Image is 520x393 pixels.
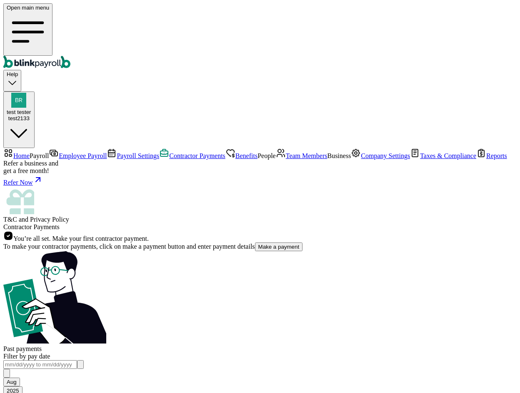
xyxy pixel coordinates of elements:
[327,152,351,159] span: Business
[7,71,18,77] span: Help
[3,345,42,352] span: Past payments
[169,152,225,159] span: Contractor Payments
[3,216,69,223] span: and
[117,152,159,159] span: Payroll Settings
[3,216,17,223] span: T&C
[476,152,507,159] a: Reports
[286,152,327,159] span: Team Members
[486,152,507,159] span: Reports
[3,360,77,369] input: mm/dd/yyyy to mm/dd/yyyy
[3,70,21,91] button: Help
[30,152,49,159] span: Payroll
[3,175,517,186] a: Refer Now
[351,152,410,159] a: Company Settings
[159,152,225,159] a: Contractor Payments
[3,353,50,360] span: Filter by pay date
[13,152,30,159] span: Home
[276,152,327,159] a: Team Members
[3,378,20,386] button: Aug
[3,160,517,175] div: Refer a business and get a free month!
[7,115,31,121] div: test2133
[420,152,476,159] span: Taxes & Compliance
[235,152,257,159] span: Benefits
[3,152,30,159] a: Home
[361,152,410,159] span: Company Settings
[3,223,60,230] span: Contractor Payments
[3,243,255,250] span: To make your contractor payments, click on make a payment button and enter payment details
[49,152,107,159] a: Employee Payroll
[410,152,476,159] a: Taxes & Compliance
[3,3,52,56] button: Open main menu
[255,242,303,251] button: Make a payment
[107,152,159,159] a: Payroll Settings
[13,235,149,242] span: You’re all set. Make your first contractor payment.
[3,3,517,70] nav: Global
[3,148,517,223] nav: Sidebar
[7,109,31,115] span: test tester
[478,353,520,393] iframe: Chat Widget
[30,216,69,223] span: Privacy Policy
[257,152,276,159] span: People
[3,91,35,148] button: test testertest2133
[59,152,107,159] span: Employee Payroll
[225,152,257,159] a: Benefits
[7,5,49,11] span: Open main menu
